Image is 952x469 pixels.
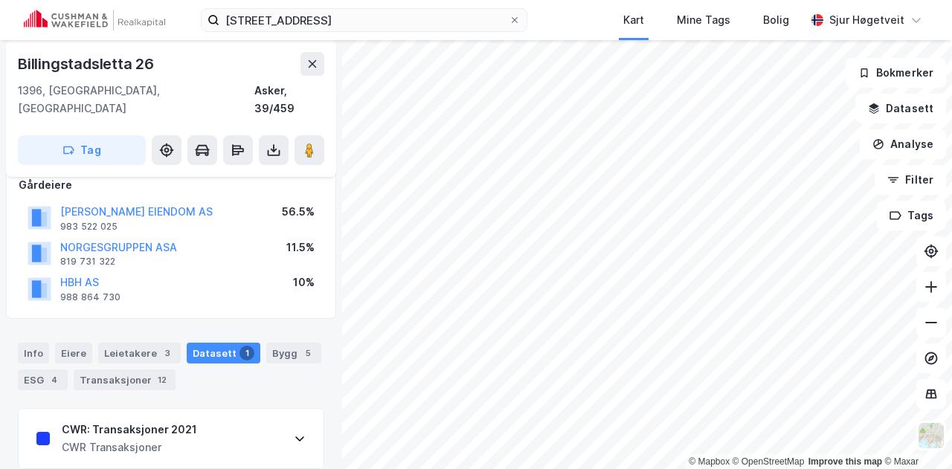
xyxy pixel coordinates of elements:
a: Improve this map [808,456,882,467]
div: Transaksjoner [74,369,176,390]
div: CWR Transaksjoner [62,439,197,456]
div: Bygg [266,343,321,363]
div: 12 [155,372,170,387]
button: Bokmerker [846,58,946,88]
iframe: Chat Widget [878,398,952,469]
div: 4 [47,372,62,387]
div: Eiere [55,343,92,363]
div: 10% [293,274,315,291]
div: ESG [18,369,68,390]
div: 1 [239,346,254,360]
button: Datasett [855,94,946,123]
a: OpenStreetMap [733,456,805,467]
div: Billingstadsletta 26 [18,52,157,76]
button: Tags [877,201,946,230]
div: Leietakere [98,343,181,363]
div: Info [18,343,49,363]
div: Kontrollprogram for chat [878,398,952,469]
div: CWR: Transaksjoner 2021 [62,421,197,439]
div: Sjur Høgetveit [829,11,904,29]
div: 11.5% [286,239,315,256]
div: Kart [623,11,644,29]
div: 988 864 730 [60,291,120,303]
div: 56.5% [282,203,315,221]
input: Søk på adresse, matrikkel, gårdeiere, leietakere eller personer [219,9,509,31]
div: Bolig [763,11,789,29]
div: Datasett [187,343,260,363]
div: Mine Tags [677,11,730,29]
div: 3 [160,346,175,360]
button: Filter [875,165,946,195]
div: 983 522 025 [60,221,118,233]
div: Gårdeiere [19,176,324,194]
button: Analyse [860,129,946,159]
div: 1396, [GEOGRAPHIC_DATA], [GEOGRAPHIC_DATA] [18,82,254,117]
img: cushman-wakefield-realkapital-logo.202ea83816669bd177139c58696a8fa1.svg [24,10,165,30]
div: 819 731 322 [60,256,115,268]
div: Asker, 39/459 [254,82,324,117]
button: Tag [18,135,146,165]
div: 5 [300,346,315,360]
a: Mapbox [689,456,730,467]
